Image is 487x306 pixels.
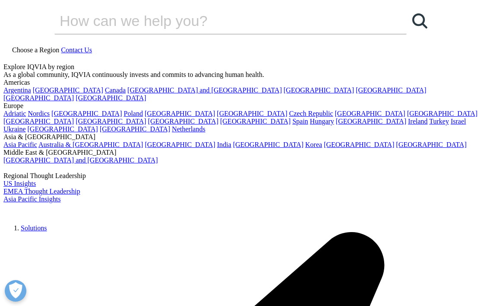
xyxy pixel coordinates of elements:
[3,125,26,133] a: Ukraine
[3,156,158,164] a: [GEOGRAPHIC_DATA] and [GEOGRAPHIC_DATA]
[76,118,146,125] a: [GEOGRAPHIC_DATA]
[3,133,484,141] div: Asia & [GEOGRAPHIC_DATA]
[145,141,215,148] a: [GEOGRAPHIC_DATA]
[305,141,322,148] a: Korea
[3,94,74,102] a: [GEOGRAPHIC_DATA]
[310,118,334,125] a: Hungary
[412,13,427,29] svg: Search
[396,141,467,148] a: [GEOGRAPHIC_DATA]
[220,118,290,125] a: [GEOGRAPHIC_DATA]
[127,86,282,94] a: [GEOGRAPHIC_DATA] and [GEOGRAPHIC_DATA]
[408,118,427,125] a: Ireland
[3,79,484,86] div: Americas
[54,8,382,34] input: Search
[100,125,170,133] a: [GEOGRAPHIC_DATA]
[3,63,484,71] div: Explore IQVIA by region
[33,86,103,94] a: [GEOGRAPHIC_DATA]
[336,118,406,125] a: [GEOGRAPHIC_DATA]
[335,110,405,117] a: [GEOGRAPHIC_DATA]
[356,86,426,94] a: [GEOGRAPHIC_DATA]
[51,110,122,117] a: [GEOGRAPHIC_DATA]
[124,110,143,117] a: Poland
[3,118,74,125] a: [GEOGRAPHIC_DATA]
[148,118,218,125] a: [GEOGRAPHIC_DATA]
[217,141,231,148] a: India
[3,141,37,148] a: Asia Pacific
[293,118,308,125] a: Spain
[3,149,484,156] div: Middle East & [GEOGRAPHIC_DATA]
[3,86,31,94] a: Argentina
[217,110,287,117] a: [GEOGRAPHIC_DATA]
[233,141,303,148] a: [GEOGRAPHIC_DATA]
[61,46,92,54] a: Contact Us
[28,110,50,117] a: Nordics
[407,110,477,117] a: [GEOGRAPHIC_DATA]
[172,125,205,133] a: Netherlands
[324,141,394,148] a: [GEOGRAPHIC_DATA]
[3,102,484,110] div: Europe
[407,8,433,34] a: Search
[76,94,146,102] a: [GEOGRAPHIC_DATA]
[12,46,59,54] span: Choose a Region
[289,110,333,117] a: Czech Republic
[105,86,126,94] a: Canada
[429,118,449,125] a: Turkey
[283,86,354,94] a: [GEOGRAPHIC_DATA]
[3,71,484,79] div: As a global community, IQVIA continuously invests and commits to advancing human health.
[5,280,26,302] button: Präferenzen öffnen
[145,110,215,117] a: [GEOGRAPHIC_DATA]
[38,141,143,148] a: Australia & [GEOGRAPHIC_DATA]
[451,118,466,125] a: Israel
[3,110,26,117] a: Adriatic
[28,125,98,133] a: [GEOGRAPHIC_DATA]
